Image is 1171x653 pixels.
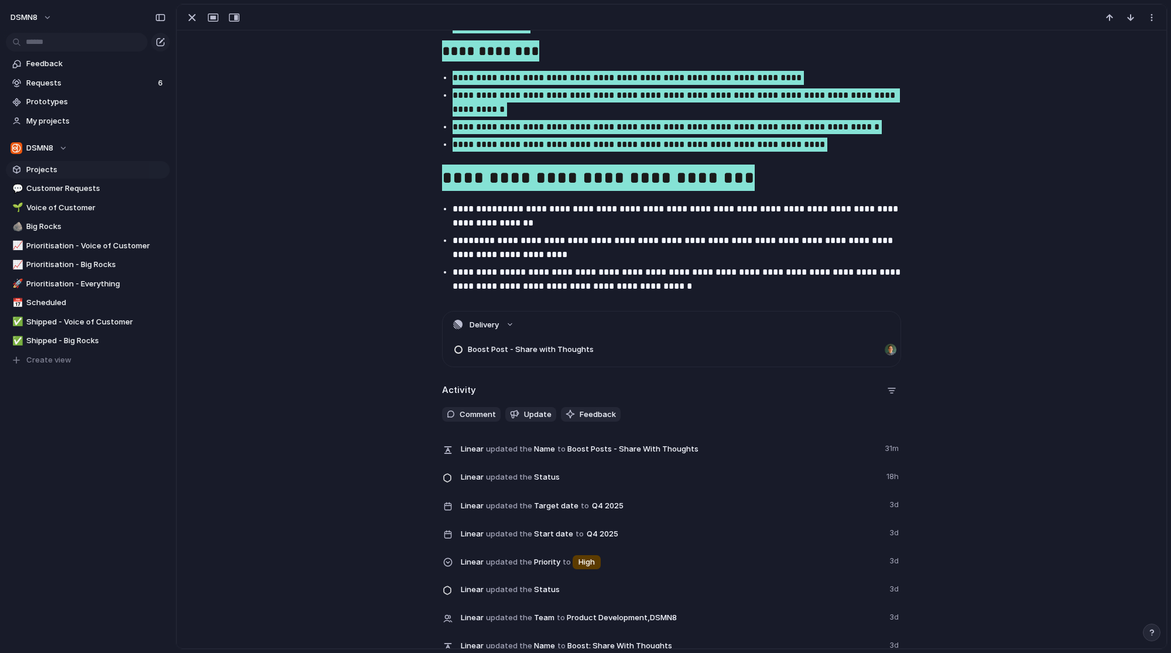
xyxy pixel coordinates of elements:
[6,294,170,312] a: 📅Scheduled
[461,584,484,596] span: Linear
[6,237,170,255] a: 📈Prioritisation - Voice of Customer
[461,612,484,624] span: Linear
[486,471,532,483] span: updated the
[6,256,170,273] a: 📈Prioritisation - Big Rocks
[561,407,621,422] button: Feedback
[889,609,901,623] span: 3d
[460,409,496,420] span: Comment
[461,443,484,455] span: Linear
[11,221,22,233] button: 🪨
[6,55,170,73] a: Feedback
[6,180,170,197] a: 💬Customer Requests
[6,351,170,369] button: Create view
[11,183,22,194] button: 💬
[26,335,166,347] span: Shipped - Big Rocks
[461,581,882,597] span: Status
[442,407,501,422] button: Comment
[11,316,22,328] button: ✅
[563,556,571,568] span: to
[461,469,879,485] span: Status
[11,278,22,290] button: 🚀
[6,139,170,157] button: DSMN8
[6,313,170,331] a: ✅Shipped - Voice of Customer
[12,220,20,234] div: 🪨
[26,96,166,108] span: Prototypes
[11,202,22,214] button: 🌱
[889,525,901,539] span: 3d
[486,443,532,455] span: updated the
[461,556,484,568] span: Linear
[442,384,476,397] h2: Activity
[889,581,901,595] span: 3d
[26,221,166,233] span: Big Rocks
[26,202,166,214] span: Voice of Customer
[6,93,170,111] a: Prototypes
[26,316,166,328] span: Shipped - Voice of Customer
[886,469,901,483] span: 18h
[6,161,170,179] a: Projects
[486,612,532,624] span: updated the
[580,409,616,420] span: Feedback
[6,74,170,92] a: Requests6
[557,443,566,455] span: to
[885,440,901,454] span: 31m
[524,409,552,420] span: Update
[461,500,484,512] span: Linear
[461,440,878,457] span: Name Boost Posts - Share With Thoughts
[461,497,882,514] span: Target date
[461,609,882,625] span: Team
[889,497,901,511] span: 3d
[486,556,532,568] span: updated the
[6,218,170,235] a: 🪨Big Rocks
[461,525,882,542] span: Start date
[11,240,22,252] button: 📈
[461,553,882,570] span: Priority
[26,58,166,70] span: Feedback
[5,8,58,27] button: DSMN8
[443,338,900,367] div: Delivery
[26,354,71,366] span: Create view
[11,12,37,23] span: DSMN8
[11,335,22,347] button: ✅
[581,500,589,512] span: to
[12,182,20,196] div: 💬
[11,297,22,309] button: 📅
[26,77,155,89] span: Requests
[557,612,565,624] span: to
[11,259,22,271] button: 📈
[486,584,532,596] span: updated the
[26,259,166,271] span: Prioritisation - Big Rocks
[12,296,20,310] div: 📅
[461,640,484,652] span: Linear
[486,640,532,652] span: updated the
[26,278,166,290] span: Prioritisation - Everything
[26,115,166,127] span: My projects
[6,199,170,217] a: 🌱Voice of Customer
[12,315,20,329] div: ✅
[6,112,170,130] a: My projects
[26,297,166,309] span: Scheduled
[158,77,165,89] span: 6
[12,258,20,272] div: 📈
[584,527,621,541] span: Q4 2025
[461,471,484,483] span: Linear
[6,332,170,350] a: ✅Shipped - Big Rocks
[468,344,594,355] span: Boost Post - Share with Thoughts
[26,142,53,154] span: DSMN8
[12,201,20,214] div: 🌱
[12,239,20,252] div: 📈
[26,164,166,176] span: Projects
[486,528,532,540] span: updated the
[12,334,20,348] div: ✅
[589,499,626,513] span: Q4 2025
[889,637,901,651] span: 3d
[6,275,170,293] a: 🚀Prioritisation - Everything
[26,183,166,194] span: Customer Requests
